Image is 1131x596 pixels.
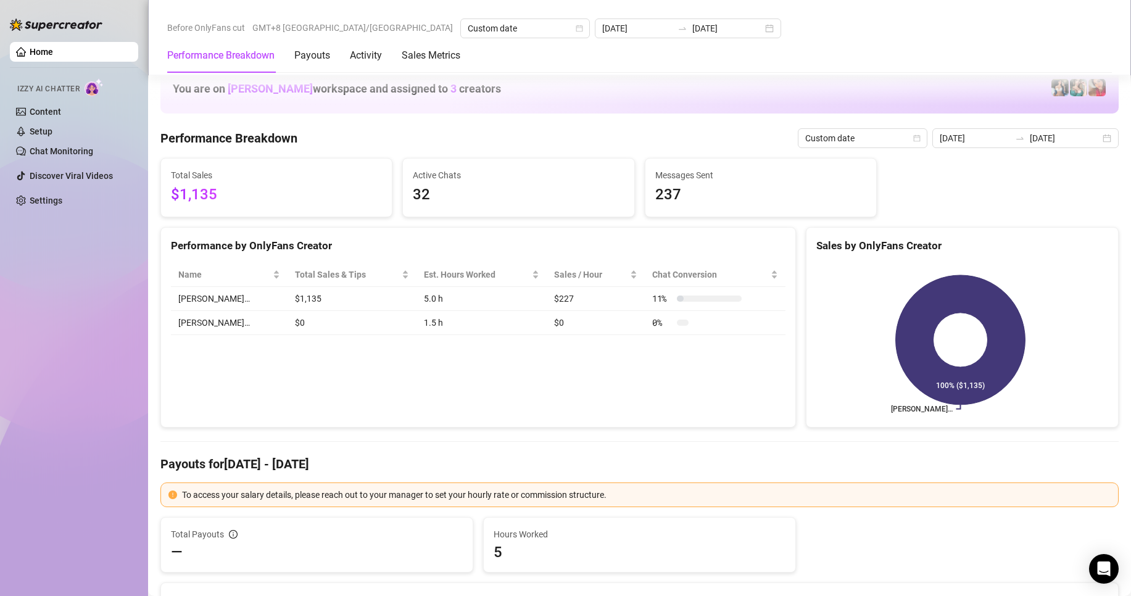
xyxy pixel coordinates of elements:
[416,311,547,335] td: 1.5 h
[424,268,529,281] div: Est. Hours Worked
[1051,79,1069,96] img: Katy
[913,135,921,142] span: calendar
[677,23,687,33] span: swap-right
[30,47,53,57] a: Home
[171,263,288,287] th: Name
[602,22,673,35] input: Start date
[30,126,52,136] a: Setup
[547,287,645,311] td: $227
[350,48,382,63] div: Activity
[1088,79,1106,96] img: Vanessa
[413,183,624,207] span: 32
[17,83,80,95] span: Izzy AI Chatter
[85,78,104,96] img: AI Chatter
[891,405,953,413] text: [PERSON_NAME]…
[1015,133,1025,143] span: to
[30,196,62,205] a: Settings
[167,19,245,37] span: Before OnlyFans cut
[173,82,501,96] h1: You are on workspace and assigned to creators
[167,48,275,63] div: Performance Breakdown
[1030,131,1100,145] input: End date
[450,82,457,95] span: 3
[288,311,416,335] td: $0
[677,23,687,33] span: to
[171,183,382,207] span: $1,135
[294,48,330,63] div: Payouts
[940,131,1010,145] input: Start date
[1015,133,1025,143] span: swap-right
[1089,554,1119,584] div: Open Intercom Messenger
[295,268,399,281] span: Total Sales & Tips
[168,490,177,499] span: exclamation-circle
[182,488,1111,502] div: To access your salary details, please reach out to your manager to set your hourly rate or commis...
[805,129,920,147] span: Custom date
[402,48,460,63] div: Sales Metrics
[816,238,1108,254] div: Sales by OnlyFans Creator
[645,263,785,287] th: Chat Conversion
[652,316,672,329] span: 0 %
[171,528,224,541] span: Total Payouts
[171,542,183,562] span: —
[576,25,583,32] span: calendar
[494,528,785,541] span: Hours Worked
[652,268,768,281] span: Chat Conversion
[228,82,313,95] span: [PERSON_NAME]
[655,183,866,207] span: 237
[494,542,785,562] span: 5
[171,311,288,335] td: [PERSON_NAME]…
[160,455,1119,473] h4: Payouts for [DATE] - [DATE]
[171,238,785,254] div: Performance by OnlyFans Creator
[229,530,238,539] span: info-circle
[171,287,288,311] td: [PERSON_NAME]…
[288,263,416,287] th: Total Sales & Tips
[416,287,547,311] td: 5.0 h
[30,171,113,181] a: Discover Viral Videos
[692,22,763,35] input: End date
[252,19,453,37] span: GMT+8 [GEOGRAPHIC_DATA]/[GEOGRAPHIC_DATA]
[288,287,416,311] td: $1,135
[468,19,582,38] span: Custom date
[30,146,93,156] a: Chat Monitoring
[554,268,628,281] span: Sales / Hour
[30,107,61,117] a: Content
[547,311,645,335] td: $0
[652,292,672,305] span: 11 %
[10,19,102,31] img: logo-BBDzfeDw.svg
[547,263,645,287] th: Sales / Hour
[413,168,624,182] span: Active Chats
[1070,79,1087,96] img: Zaddy
[655,168,866,182] span: Messages Sent
[160,130,297,147] h4: Performance Breakdown
[178,268,270,281] span: Name
[171,168,382,182] span: Total Sales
